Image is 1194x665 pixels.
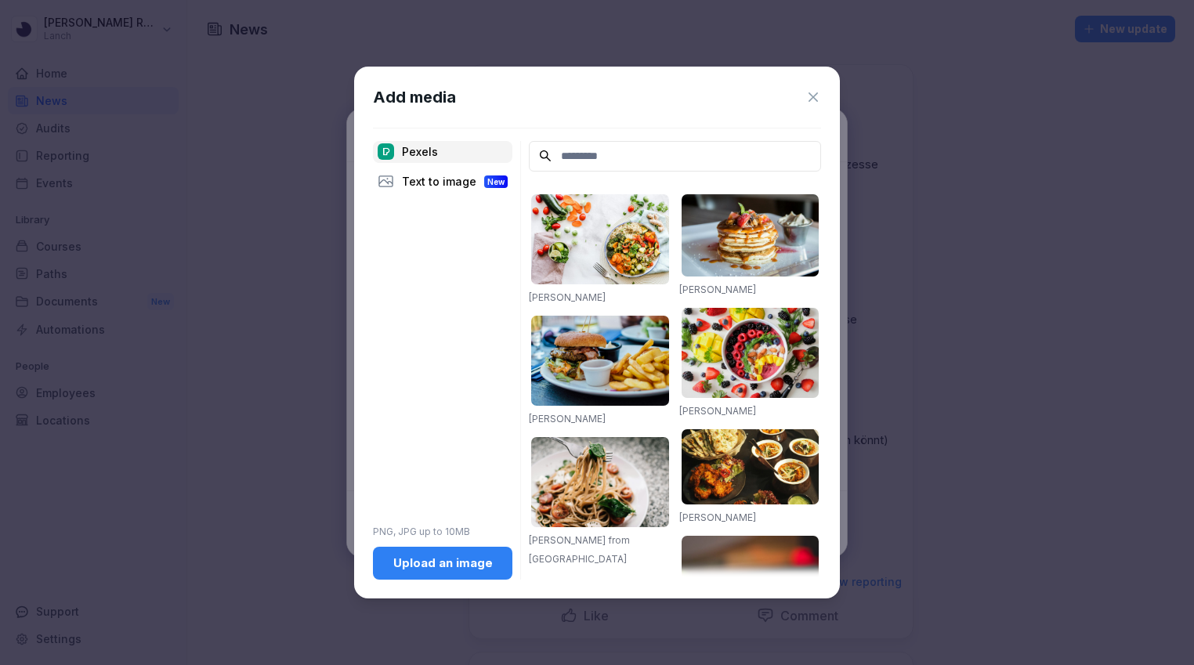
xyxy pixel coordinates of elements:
[679,405,756,417] a: [PERSON_NAME]
[679,284,756,295] a: [PERSON_NAME]
[679,511,756,523] a: [PERSON_NAME]
[373,141,512,163] div: Pexels
[529,534,630,565] a: [PERSON_NAME] from [GEOGRAPHIC_DATA]
[373,547,512,580] button: Upload an image
[484,175,508,188] div: New
[682,308,820,398] img: pexels-photo-1099680.jpeg
[531,316,669,406] img: pexels-photo-70497.jpeg
[385,555,500,572] div: Upload an image
[531,194,669,284] img: pexels-photo-1640777.jpeg
[373,525,512,539] p: PNG, JPG up to 10MB
[373,171,512,193] div: Text to image
[529,291,606,303] a: [PERSON_NAME]
[373,85,456,109] h1: Add media
[531,437,669,527] img: pexels-photo-1279330.jpeg
[682,429,820,504] img: pexels-photo-958545.jpeg
[529,413,606,425] a: [PERSON_NAME]
[378,143,394,160] img: pexels.png
[682,194,820,276] img: pexels-photo-376464.jpeg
